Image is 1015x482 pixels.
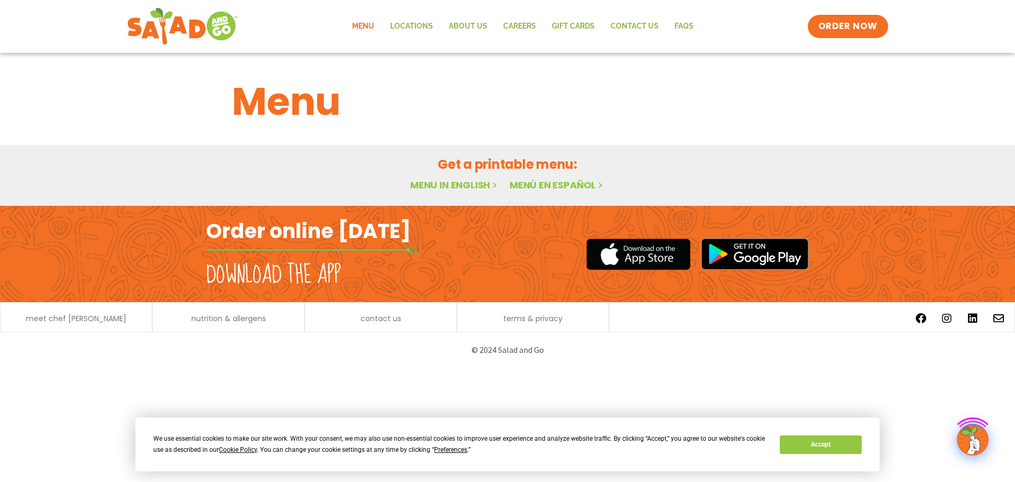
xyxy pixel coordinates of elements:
img: new-SAG-logo-768×292 [127,5,238,48]
img: google_play [701,238,809,270]
a: contact us [361,315,401,322]
nav: Menu [344,14,702,39]
p: © 2024 Salad and Go [211,343,804,357]
a: meet chef [PERSON_NAME] [26,315,126,322]
a: Menu [344,14,382,39]
span: Cookie Policy [219,446,257,453]
a: Locations [382,14,441,39]
a: FAQs [667,14,702,39]
img: appstore [586,237,690,271]
a: nutrition & allergens [191,315,266,322]
a: terms & privacy [503,315,562,322]
a: ORDER NOW [808,15,888,38]
div: We use essential cookies to make our site work. With your consent, we may also use non-essential ... [153,433,767,456]
div: Cookie Consent Prompt [135,417,880,471]
a: GIFT CARDS [544,14,603,39]
a: Menu in English [410,178,499,192]
span: Preferences [434,446,467,453]
a: Menú en español [510,178,605,192]
h2: Download the app [206,260,341,290]
span: ORDER NOW [818,20,878,33]
a: Careers [495,14,544,39]
h2: Get a printable menu: [232,155,783,174]
a: Contact Us [603,14,667,39]
button: Accept [780,435,861,454]
h2: Order online [DATE] [206,218,411,244]
a: About Us [441,14,495,39]
h1: Menu [232,73,783,130]
img: fork [206,247,418,253]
